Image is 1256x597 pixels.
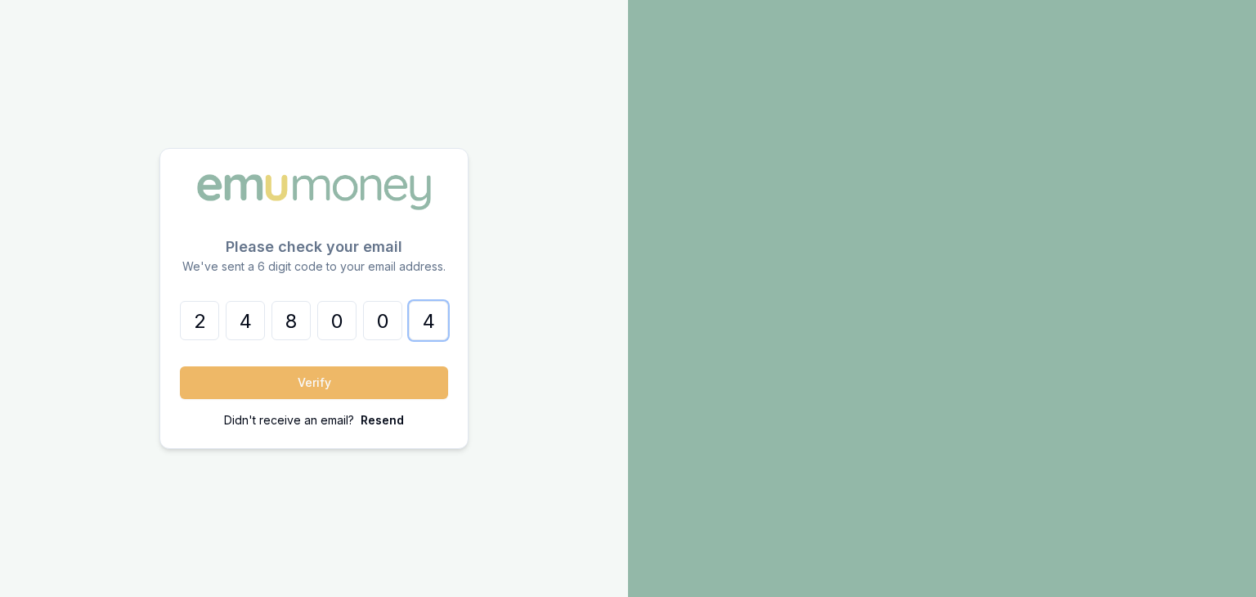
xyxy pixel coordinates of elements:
[191,168,437,216] img: Emu Money
[180,236,448,258] p: Please check your email
[180,366,448,399] button: Verify
[361,412,404,429] p: Resend
[180,258,448,275] p: We've sent a 6 digit code to your email address.
[224,412,354,429] p: Didn't receive an email?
